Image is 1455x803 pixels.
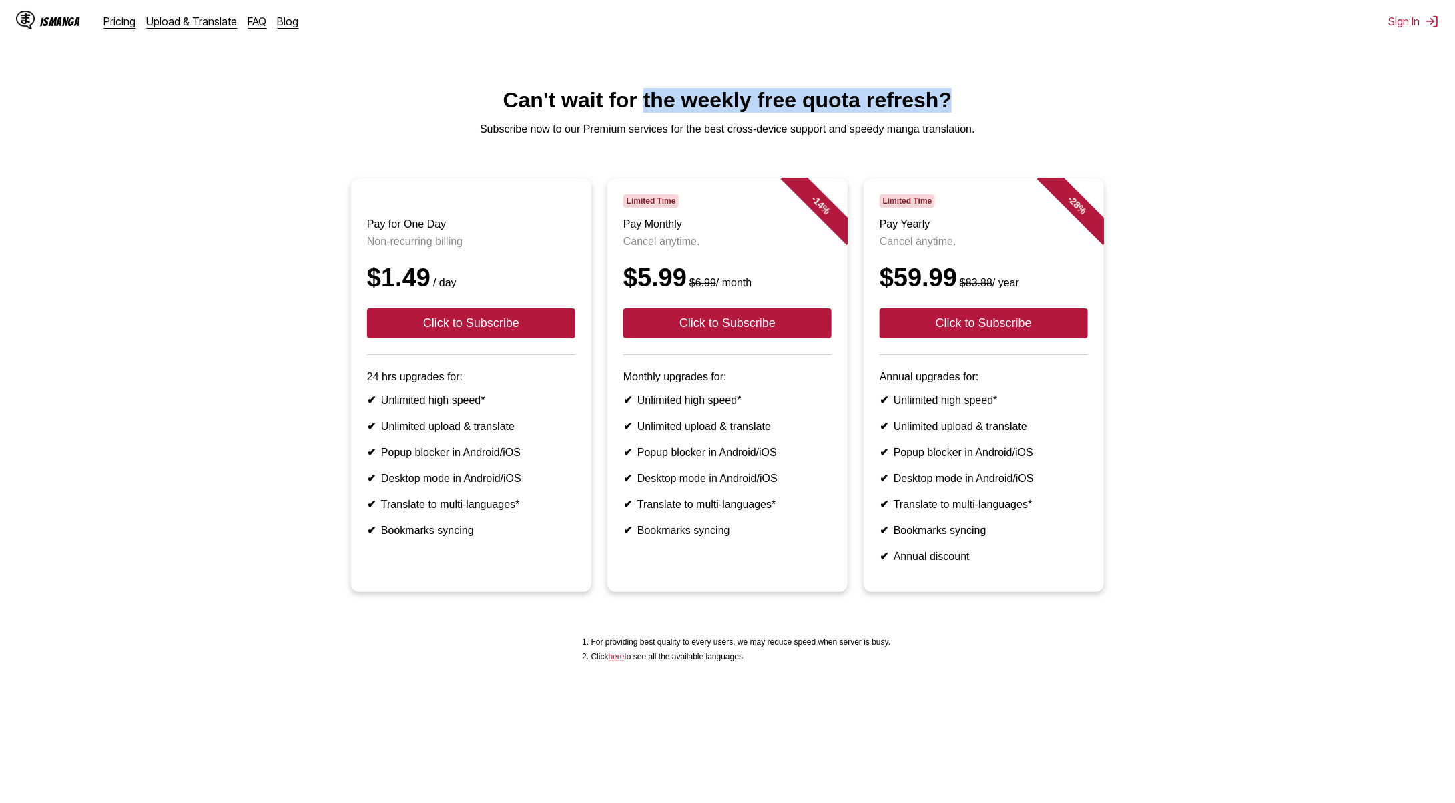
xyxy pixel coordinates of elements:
small: / day [430,277,457,288]
a: Available languages [609,652,625,661]
li: Bookmarks syncing [623,524,832,537]
p: 24 hrs upgrades for: [367,371,575,383]
b: ✔ [880,447,888,458]
b: ✔ [623,499,632,510]
img: IsManga Logo [16,11,35,29]
b: ✔ [367,499,376,510]
li: Popup blocker in Android/iOS [623,446,832,459]
span: Limited Time [623,194,679,208]
b: ✔ [623,525,632,536]
a: FAQ [248,15,267,28]
button: Click to Subscribe [880,308,1088,338]
h3: Pay for One Day [367,218,575,230]
p: Monthly upgrades for: [623,371,832,383]
li: Annual discount [880,550,1088,563]
a: Upload & Translate [147,15,238,28]
li: Unlimited high speed* [623,394,832,407]
b: ✔ [623,473,632,484]
div: IsManga [40,15,80,28]
li: Unlimited upload & translate [623,420,832,433]
li: For providing best quality to every users, we may reduce speed when server is busy. [591,637,891,647]
a: Pricing [104,15,136,28]
li: Unlimited high speed* [880,394,1088,407]
small: / month [687,277,752,288]
b: ✔ [367,473,376,484]
li: Popup blocker in Android/iOS [880,446,1088,459]
h1: Can't wait for the weekly free quota refresh? [11,88,1444,113]
button: Click to Subscribe [367,308,575,338]
img: Sign out [1426,15,1439,28]
p: Annual upgrades for: [880,371,1088,383]
div: $1.49 [367,264,575,292]
li: Desktop mode in Android/iOS [367,472,575,485]
p: Cancel anytime. [623,236,832,248]
b: ✔ [367,447,376,458]
b: ✔ [880,394,888,406]
button: Sign In [1389,15,1439,28]
p: Cancel anytime. [880,236,1088,248]
p: Non-recurring billing [367,236,575,248]
li: Translate to multi-languages* [623,498,832,511]
li: Bookmarks syncing [880,524,1088,537]
s: $83.88 [960,277,992,288]
b: ✔ [367,394,376,406]
a: IsManga LogoIsManga [16,11,104,32]
div: - 28 % [1037,165,1117,245]
div: - 14 % [781,165,861,245]
b: ✔ [367,421,376,432]
span: Limited Time [880,194,935,208]
b: ✔ [623,447,632,458]
li: Click to see all the available languages [591,652,891,661]
li: Translate to multi-languages* [367,498,575,511]
li: Unlimited upload & translate [367,420,575,433]
b: ✔ [367,525,376,536]
p: Subscribe now to our Premium services for the best cross-device support and speedy manga translat... [11,123,1444,136]
b: ✔ [880,421,888,432]
b: ✔ [880,551,888,562]
b: ✔ [880,525,888,536]
button: Click to Subscribe [623,308,832,338]
h3: Pay Monthly [623,218,832,230]
li: Desktop mode in Android/iOS [623,472,832,485]
b: ✔ [623,394,632,406]
h3: Pay Yearly [880,218,1088,230]
li: Unlimited high speed* [367,394,575,407]
li: Translate to multi-languages* [880,498,1088,511]
div: $5.99 [623,264,832,292]
b: ✔ [880,473,888,484]
div: $59.99 [880,264,1088,292]
b: ✔ [880,499,888,510]
s: $6.99 [689,277,716,288]
a: Blog [278,15,299,28]
li: Unlimited upload & translate [880,420,1088,433]
li: Desktop mode in Android/iOS [880,472,1088,485]
b: ✔ [623,421,632,432]
li: Bookmarks syncing [367,524,575,537]
small: / year [957,277,1019,288]
li: Popup blocker in Android/iOS [367,446,575,459]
